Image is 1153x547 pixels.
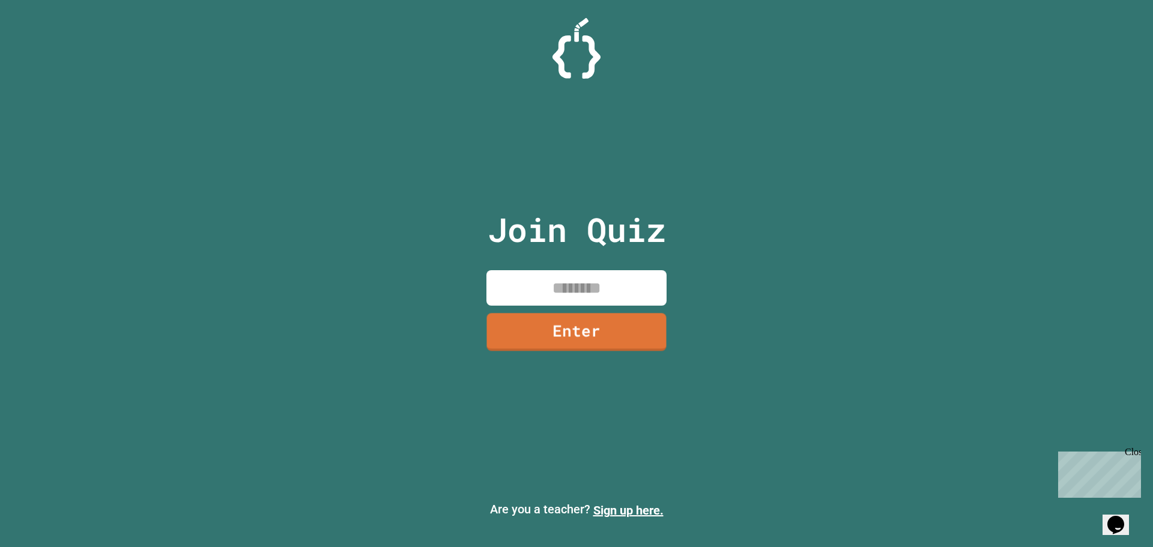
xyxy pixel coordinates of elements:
iframe: chat widget [1053,447,1141,498]
a: Sign up here. [593,503,664,518]
div: Chat with us now!Close [5,5,83,76]
p: Are you a teacher? [10,500,1143,519]
a: Enter [486,313,666,351]
iframe: chat widget [1103,499,1141,535]
p: Join Quiz [488,205,666,255]
img: Logo.svg [552,18,601,79]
